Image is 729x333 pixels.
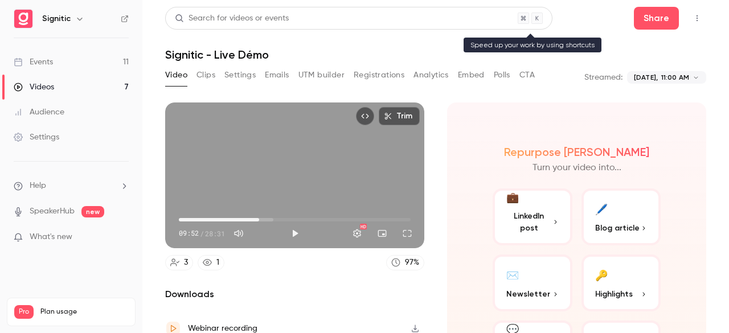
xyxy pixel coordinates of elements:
p: Turn your video into... [533,161,621,175]
span: Help [30,180,46,192]
button: Trim [379,107,420,125]
span: [DATE], [634,72,658,83]
button: Turn on miniplayer [371,222,394,245]
div: 💼 [506,190,519,205]
div: 3 [184,257,188,269]
div: Events [14,56,53,68]
div: Search for videos or events [175,13,289,24]
button: Top Bar Actions [688,9,706,27]
h1: Signitic - Live Démo [165,48,706,61]
button: Full screen [396,222,419,245]
a: 1 [198,255,224,270]
span: Newsletter [506,288,550,300]
button: Mute [227,222,250,245]
button: UTM builder [298,66,345,84]
button: 💼LinkedIn post [493,188,572,245]
button: ✉️Newsletter [493,254,572,311]
div: 🔑 [595,266,608,283]
li: help-dropdown-opener [14,180,129,192]
span: / [200,228,204,239]
button: Play [284,222,306,245]
span: new [81,206,104,217]
span: Highlights [595,288,633,300]
div: HD [360,224,367,229]
h2: Downloads [165,287,424,301]
div: Videos [14,81,54,93]
button: Embed video [356,107,374,125]
button: Registrations [354,66,404,84]
img: Signitic [14,10,32,28]
button: 🖊️Blog article [581,188,661,245]
button: Settings [346,222,368,245]
div: ✉️ [506,266,519,283]
h2: Repurpose [PERSON_NAME] [504,145,649,159]
div: 🖊️ [595,200,608,217]
span: 09:52 [179,228,199,239]
h6: Signitic [42,13,71,24]
button: Analytics [413,66,449,84]
span: What's new [30,231,72,243]
span: Plan usage [40,307,128,316]
span: 11:00 AM [661,72,689,83]
button: Settings [224,66,256,84]
a: SpeakerHub [30,205,75,217]
span: Blog article [595,222,640,234]
button: Clips [196,66,215,84]
div: Audience [14,106,64,118]
button: Polls [494,66,510,84]
div: 09:52 [179,228,225,239]
a: 3 [165,255,193,270]
div: 1 [216,257,219,269]
button: Emails [265,66,289,84]
a: 97% [386,255,424,270]
p: Streamed: [584,72,622,83]
span: Pro [14,305,34,319]
button: CTA [519,66,535,84]
div: Settings [14,131,59,143]
button: 🔑Highlights [581,254,661,311]
button: Share [634,7,679,30]
div: 97 % [405,257,419,269]
span: 28:31 [205,228,225,239]
button: Embed [458,66,485,84]
span: LinkedIn post [506,210,552,234]
button: Video [165,66,187,84]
